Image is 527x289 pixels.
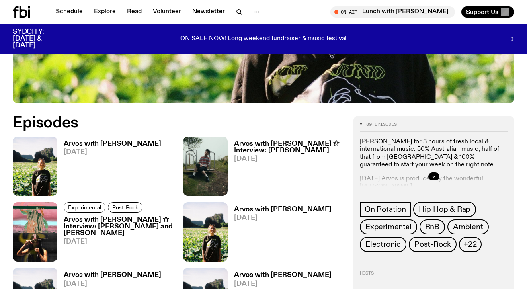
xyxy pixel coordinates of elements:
[330,6,455,18] button: On AirLunch with [PERSON_NAME]
[228,141,344,196] a: Arvos with [PERSON_NAME] ✩ Interview: [PERSON_NAME][DATE]
[365,240,401,249] span: Electronic
[419,205,470,214] span: Hip Hop & Rap
[447,219,489,234] a: Ambient
[365,205,406,214] span: On Rotation
[234,281,332,287] span: [DATE]
[466,8,498,16] span: Support Us
[459,237,481,252] button: +22
[360,138,508,169] p: [PERSON_NAME] for 3 hours of fresh local & international music. ​50% Australian music, half of th...
[234,215,332,221] span: [DATE]
[68,204,101,210] span: Experimental
[183,202,228,262] img: Bri is smiling and wearing a black t-shirt. She is standing in front of a lush, green field. Ther...
[228,206,332,262] a: Arvos with [PERSON_NAME][DATE]
[360,202,411,217] a: On Rotation
[366,122,397,127] span: 89 episodes
[64,272,161,279] h3: Arvos with [PERSON_NAME]
[64,238,174,245] span: [DATE]
[234,156,344,162] span: [DATE]
[13,29,64,49] h3: SYDCITY: [DATE] & [DATE]
[108,202,142,213] a: Post-Rock
[234,272,332,279] h3: Arvos with [PERSON_NAME]
[187,6,230,18] a: Newsletter
[51,6,88,18] a: Schedule
[413,202,476,217] a: Hip Hop & Rap
[64,202,105,213] a: Experimental
[13,202,57,262] img: Split frame of Bhenji Ra and Karina Utomo mid performances
[64,141,161,147] h3: Arvos with [PERSON_NAME]
[64,149,161,156] span: [DATE]
[414,240,451,249] span: Post-Rock
[464,240,476,249] span: +22
[360,237,406,252] a: Electronic
[180,35,347,43] p: ON SALE NOW! Long weekend fundraiser & music festival
[360,271,508,281] h2: Hosts
[148,6,186,18] a: Volunteer
[360,219,417,234] a: Experimental
[461,6,514,18] button: Support Us
[64,217,174,237] h3: Arvos with [PERSON_NAME] ✩ Interview: [PERSON_NAME] and [PERSON_NAME]
[409,237,457,252] a: Post-Rock
[234,141,344,154] h3: Arvos with [PERSON_NAME] ✩ Interview: [PERSON_NAME]
[64,281,161,287] span: [DATE]
[183,137,228,196] img: Rich Brian sits on playground equipment pensively, feeling ethereal in a misty setting
[13,137,57,196] img: Bri is smiling and wearing a black t-shirt. She is standing in front of a lush, green field. Ther...
[13,116,344,130] h2: Episodes
[425,223,439,231] span: RnB
[57,141,161,196] a: Arvos with [PERSON_NAME][DATE]
[89,6,121,18] a: Explore
[234,206,332,213] h3: Arvos with [PERSON_NAME]
[57,217,174,262] a: Arvos with [PERSON_NAME] ✩ Interview: [PERSON_NAME] and [PERSON_NAME][DATE]
[453,223,483,231] span: Ambient
[365,223,412,231] span: Experimental
[420,219,445,234] a: RnB
[122,6,146,18] a: Read
[112,204,138,210] span: Post-Rock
